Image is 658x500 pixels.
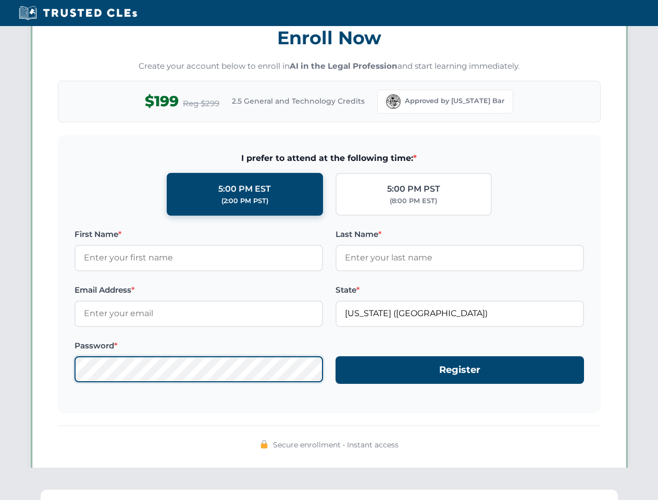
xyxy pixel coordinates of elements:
[232,95,365,107] span: 2.5 General and Technology Credits
[336,356,584,384] button: Register
[58,60,601,72] p: Create your account below to enroll in and start learning immediately.
[75,301,323,327] input: Enter your email
[16,5,140,21] img: Trusted CLEs
[260,440,268,448] img: 🔒
[75,340,323,352] label: Password
[58,21,601,54] h3: Enroll Now
[221,196,268,206] div: (2:00 PM PST)
[336,228,584,241] label: Last Name
[336,284,584,296] label: State
[387,182,440,196] div: 5:00 PM PST
[75,152,584,165] span: I prefer to attend at the following time:
[336,301,584,327] input: Florida (FL)
[145,90,179,113] span: $199
[390,196,437,206] div: (8:00 PM EST)
[75,228,323,241] label: First Name
[405,96,504,106] span: Approved by [US_STATE] Bar
[75,284,323,296] label: Email Address
[75,245,323,271] input: Enter your first name
[273,439,399,451] span: Secure enrollment • Instant access
[218,182,271,196] div: 5:00 PM EST
[290,61,398,71] strong: AI in the Legal Profession
[183,97,219,110] span: Reg $299
[336,245,584,271] input: Enter your last name
[386,94,401,109] img: Florida Bar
